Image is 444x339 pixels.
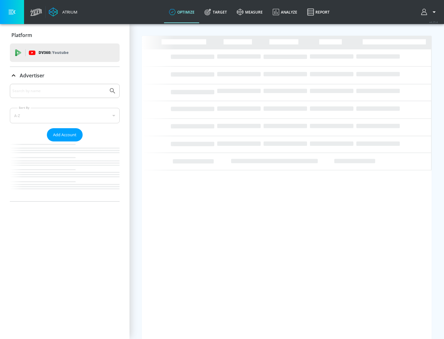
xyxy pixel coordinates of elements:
a: Report [302,1,335,23]
div: DV360: Youtube [10,43,120,62]
p: Platform [11,32,32,39]
a: optimize [164,1,199,23]
a: Analyze [268,1,302,23]
div: Platform [10,27,120,44]
button: Add Account [47,128,83,141]
p: DV360: [39,49,68,56]
nav: list of Advertiser [10,141,120,201]
label: Sort By [18,106,31,110]
div: Advertiser [10,67,120,84]
input: Search by name [12,87,106,95]
a: Atrium [49,7,77,17]
a: Target [199,1,232,23]
p: Advertiser [20,72,44,79]
span: Add Account [53,131,76,138]
div: Atrium [60,9,77,15]
a: measure [232,1,268,23]
div: A-Z [10,108,120,123]
p: Youtube [52,49,68,56]
div: Advertiser [10,84,120,201]
span: v 4.25.4 [429,20,438,24]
